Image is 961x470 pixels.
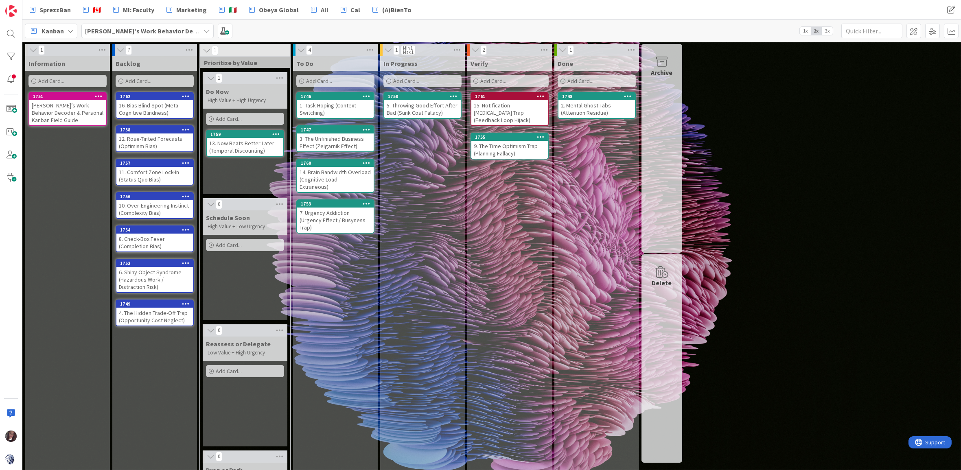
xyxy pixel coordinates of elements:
a: 17461. Task-Hoping (Context Switching) [296,92,374,119]
span: 1 [38,45,45,55]
span: Add Card... [216,367,242,375]
span: Add Card... [393,77,419,85]
div: 17526. Shiny Object Syndrome (Hazardous Work / Distraction Risk) [116,260,193,292]
span: 0 [216,199,222,209]
div: 12. Rose-Tinted Forecasts (Optimism Bias) [116,133,193,151]
span: 4 [306,45,313,55]
div: 1752 [116,260,193,267]
span: Marketing [176,5,207,15]
span: 2x [811,27,822,35]
span: Verify [471,59,488,68]
a: 17473. The Unfinished Business Effect (Zeigarnik Effect) [296,125,374,152]
div: 1758 [116,126,193,133]
a: 176014. Brain Bandwidth Overload (Cognitive Load – Extraneous) [296,159,374,193]
div: 17461. Task-Hoping (Context Switching) [297,93,374,118]
div: 1749 [116,300,193,308]
span: 1 [212,46,218,55]
div: 17548. Check-Box Fever (Completion Bias) [116,226,193,251]
div: 16. Bias Blind Spot (Meta-Cognitive Blindness) [116,100,193,118]
span: 1 [216,73,222,83]
div: 3. The Unfinished Business Effect (Zeigarnik Effect) [297,133,374,151]
div: 1754 [116,226,193,234]
img: TD [5,431,17,442]
div: 1762 [116,93,193,100]
div: 1752 [120,260,193,266]
div: 1759 [207,131,283,138]
span: 1 [567,45,574,55]
span: Add Card... [306,77,332,85]
div: 1753 [297,200,374,208]
div: 1748 [562,94,635,99]
div: 1751 [29,93,106,100]
img: Visit kanbanzone.com [5,5,17,17]
a: 17548. Check-Box Fever (Completion Bias) [116,225,194,252]
span: MI: Faculty [123,5,154,15]
span: 2 [480,45,487,55]
div: 1761 [475,94,548,99]
div: 1757 [116,160,193,167]
span: 3x [822,27,833,35]
div: 8. Check-Box Fever (Completion Bias) [116,234,193,251]
a: 17482. Mental Ghost Tabs (Attention Residue) [558,92,636,119]
span: Add Card... [480,77,506,85]
img: avatar [5,453,17,465]
div: 1. Task-Hoping (Context Switching) [297,100,374,118]
a: All [306,2,333,17]
div: 17505. Throwing Good Effort After Bad (Sunk Cost Fallacy) [384,93,461,118]
div: 4. The Hidden Trade-Off Trap (Opportunity Cost Neglect) [116,308,193,326]
div: 175913. Now Beats Better Later (Temporal Discounting) [207,131,283,156]
span: Add Card... [216,241,242,249]
b: [PERSON_NAME]'s Work Behavior Decoder [85,27,210,35]
div: 1760 [301,160,374,166]
div: 17473. The Unfinished Business Effect (Zeigarnik Effect) [297,126,374,151]
div: 1749 [120,301,193,307]
div: 13. Now Beats Better Later (Temporal Discounting) [207,138,283,156]
span: 0 [216,452,222,461]
div: 1759 [210,131,283,137]
a: MI: Faculty [108,2,159,17]
a: 🇮🇹 [214,2,242,17]
span: In Progress [383,59,418,68]
div: 1756 [120,194,193,199]
div: 10. Over-Engineering Instinct (Complexity Bias) [116,200,193,218]
span: 🇮🇹 [229,5,237,15]
a: 1751[PERSON_NAME]’s Work Behavior Decoder & Personal Kanban Field Guide [28,92,107,126]
a: 175812. Rose-Tinted Forecasts (Optimism Bias) [116,125,194,152]
span: Cal [350,5,360,15]
div: 1747 [301,127,374,133]
div: 176216. Bias Blind Spot (Meta-Cognitive Blindness) [116,93,193,118]
span: Support [17,1,37,11]
div: Min 1 [403,46,413,50]
div: [PERSON_NAME]’s Work Behavior Decoder & Personal Kanban Field Guide [29,100,106,125]
a: 176115. Notification [MEDICAL_DATA] Trap (Feedback Loop Hijack) [471,92,549,126]
a: 175913. Now Beats Better Later (Temporal Discounting) [206,130,284,157]
div: 1755 [471,133,548,141]
div: 1761 [471,93,548,100]
div: 5. Throwing Good Effort After Bad (Sunk Cost Fallacy) [384,100,461,118]
div: 175812. Rose-Tinted Forecasts (Optimism Bias) [116,126,193,151]
a: 17537. Urgency Addiction (Urgency Effect / Busyness Trap) [296,199,374,234]
div: Archive [651,68,673,77]
div: 175610. Over-Engineering Instinct (Complexity Bias) [116,193,193,218]
a: 175610. Over-Engineering Instinct (Complexity Bias) [116,192,194,219]
div: 6. Shiny Object Syndrome (Hazardous Work / Distraction Risk) [116,267,193,292]
div: 17559. The Time Optimism Trap (Planning Fallacy) [471,133,548,159]
div: 1747 [297,126,374,133]
span: SprezzBan [39,5,71,15]
span: Add Card... [567,77,593,85]
div: 1746 [301,94,374,99]
span: Do Now [206,87,229,96]
div: 176115. Notification [MEDICAL_DATA] Trap (Feedback Loop Hijack) [471,93,548,125]
div: 11. Comfort Zone Lock-In (Status Quo Bias) [116,167,193,185]
span: Schedule Soon [206,214,250,222]
p: Low Value + High Urgency [208,350,282,356]
div: 14. Brain Bandwidth Overload (Cognitive Load – Extraneous) [297,167,374,192]
p: High Value + High Urgency [208,97,282,104]
span: Kanban [42,26,64,36]
div: 1754 [120,227,193,233]
span: Add Card... [216,115,242,122]
div: 175711. Comfort Zone Lock-In (Status Quo Bias) [116,160,193,185]
span: 7 [125,45,132,55]
span: Prioritize by Value [204,59,280,67]
div: 176014. Brain Bandwidth Overload (Cognitive Load – Extraneous) [297,160,374,192]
